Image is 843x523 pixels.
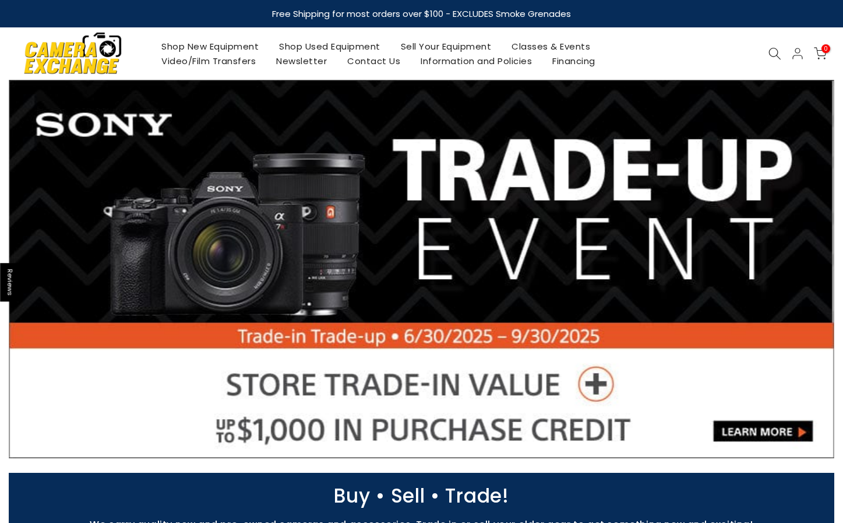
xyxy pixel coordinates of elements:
span: 0 [821,44,830,53]
a: Video/Film Transfers [151,54,266,68]
a: Sell Your Equipment [390,39,502,54]
a: Financing [542,54,606,68]
a: Information and Policies [411,54,542,68]
a: Contact Us [337,54,411,68]
li: Page dot 3 [412,439,419,445]
li: Page dot 1 [388,439,394,445]
li: Page dot 2 [400,439,407,445]
a: 0 [814,47,827,60]
a: Newsletter [266,54,337,68]
li: Page dot 4 [425,439,431,445]
li: Page dot 6 [449,439,456,445]
a: Shop Used Equipment [269,39,391,54]
strong: Free Shipping for most orders over $100 - EXCLUDES Smoke Grenades [272,8,571,20]
p: Buy • Sell • Trade! [3,490,840,501]
a: Shop New Equipment [151,39,269,54]
a: Classes & Events [502,39,601,54]
li: Page dot 5 [437,439,443,445]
